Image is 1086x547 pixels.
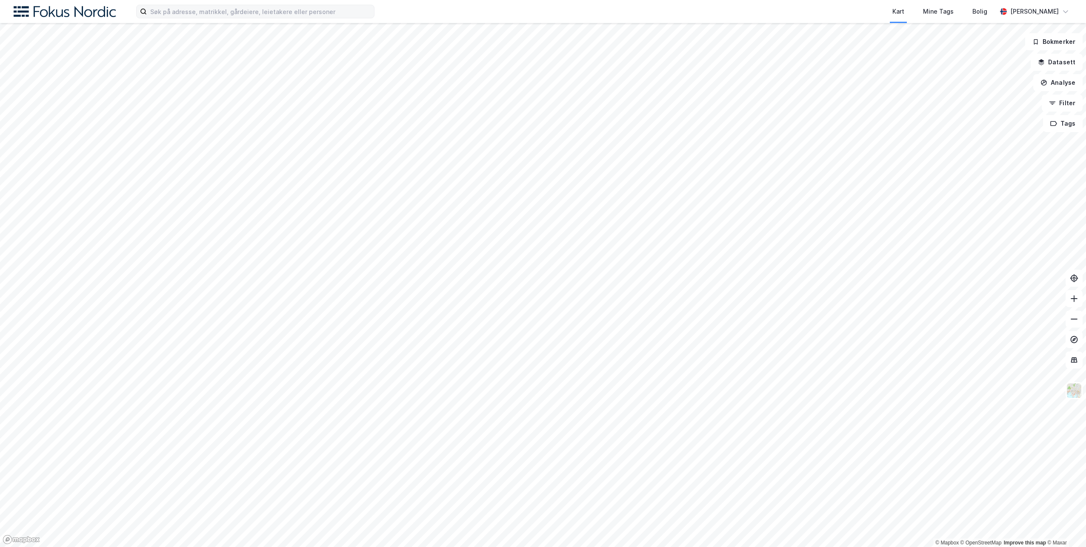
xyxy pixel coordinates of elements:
[1043,506,1086,547] iframe: Chat Widget
[972,6,987,17] div: Bolig
[14,6,116,17] img: fokus-nordic-logo.8a93422641609758e4ac.png
[147,5,374,18] input: Søk på adresse, matrikkel, gårdeiere, leietakere eller personer
[892,6,904,17] div: Kart
[1010,6,1059,17] div: [PERSON_NAME]
[1043,506,1086,547] div: Kontrollprogram for chat
[923,6,954,17] div: Mine Tags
